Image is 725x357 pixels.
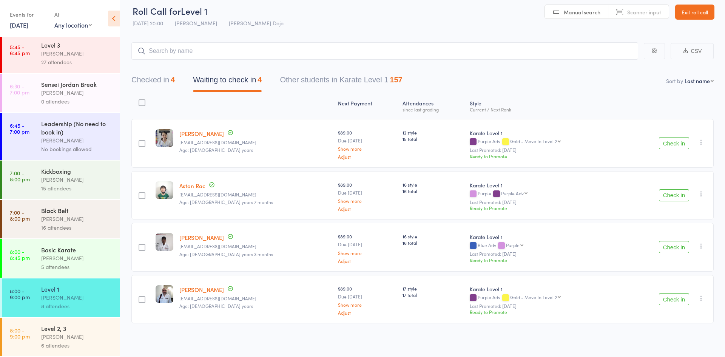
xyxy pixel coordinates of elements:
[41,41,113,49] div: Level 3
[659,189,689,201] button: Check in
[675,5,714,20] a: Exit roll call
[41,246,113,254] div: Basic Karate
[338,302,396,307] a: Show more
[41,341,113,350] div: 6 attendees
[41,88,113,97] div: [PERSON_NAME]
[403,136,464,142] span: 15 total
[2,278,120,317] a: 8:00 -9:00 pmLevel 1[PERSON_NAME]8 attendees
[10,249,30,261] time: 8:00 - 8:45 pm
[175,19,217,27] span: [PERSON_NAME]
[41,97,113,106] div: 0 attendees
[54,21,92,29] div: Any location
[338,198,396,203] a: Show more
[338,258,396,263] a: Adjust
[403,240,464,246] span: 16 total
[659,137,689,149] button: Check in
[41,254,113,263] div: [PERSON_NAME]
[54,8,92,21] div: At
[41,324,113,332] div: Level 2, 3
[10,122,29,134] time: 6:45 - 7:00 pm
[470,191,618,197] div: Purple
[41,332,113,341] div: [PERSON_NAME]
[2,34,120,73] a: 5:45 -6:45 pmLevel 3[PERSON_NAME]27 attendees
[258,76,262,84] div: 4
[41,119,113,136] div: Leadership (No need to book in)
[156,285,173,303] img: image1698035748.png
[41,293,113,302] div: [PERSON_NAME]
[338,294,396,299] small: Due [DATE]
[171,76,175,84] div: 4
[470,205,618,211] div: Ready to Promote
[179,251,273,257] span: Age: [DEMOGRAPHIC_DATA] years 3 months
[338,250,396,255] a: Show more
[179,182,205,190] a: Aston Rac
[685,77,710,85] div: Last name
[41,167,113,175] div: Kickboxing
[41,302,113,311] div: 8 attendees
[335,96,399,116] div: Next Payment
[41,175,113,184] div: [PERSON_NAME]
[131,72,175,92] button: Checked in4
[338,129,396,159] div: $89.00
[179,286,224,294] a: [PERSON_NAME]
[2,74,120,112] a: 6:30 -7:00 pmSensei Jordan Break[PERSON_NAME]0 attendees
[133,5,181,17] span: Roll Call for
[133,19,163,27] span: [DATE] 20:00
[470,243,618,249] div: Blue Adv
[156,129,173,147] img: image1708140051.png
[41,285,113,293] div: Level 1
[506,243,520,247] div: Purple
[2,318,120,356] a: 8:00 -9:00 pmLevel 2, 3[PERSON_NAME]6 attendees
[229,19,284,27] span: [PERSON_NAME] Dojo
[470,139,618,145] div: Purple Adv
[671,43,714,59] button: CSV
[470,107,618,112] div: Current / Next Rank
[179,147,253,153] span: Age: [DEMOGRAPHIC_DATA] years
[470,295,618,301] div: Purple Adv
[470,257,618,263] div: Ready to Promote
[280,72,402,92] button: Other students in Karate Level 1157
[338,242,396,247] small: Due [DATE]
[41,206,113,215] div: Black Belt
[338,233,396,263] div: $89.00
[666,77,683,85] label: Sort by
[403,233,464,240] span: 16 style
[627,8,661,16] span: Scanner input
[390,76,402,84] div: 157
[403,292,464,298] span: 17 total
[400,96,467,116] div: Atten­dances
[179,303,253,309] span: Age: [DEMOGRAPHIC_DATA] years
[41,263,113,271] div: 5 attendees
[470,147,618,153] small: Last Promoted: [DATE]
[510,295,557,300] div: Gold - Move to Level 2
[470,181,618,189] div: Karate Level 1
[338,206,396,211] a: Adjust
[338,190,396,195] small: Due [DATE]
[10,21,28,29] a: [DATE]
[10,44,30,56] time: 5:45 - 6:45 pm
[470,199,618,205] small: Last Promoted: [DATE]
[470,129,618,137] div: Karate Level 1
[41,49,113,58] div: [PERSON_NAME]
[41,145,113,153] div: No bookings allowed
[338,310,396,315] a: Adjust
[403,285,464,292] span: 17 style
[179,199,273,205] span: Age: [DEMOGRAPHIC_DATA] years 7 months
[41,223,113,232] div: 16 attendees
[470,285,618,293] div: Karate Level 1
[41,184,113,193] div: 15 attendees
[470,233,618,241] div: Karate Level 1
[41,80,113,88] div: Sensei Jordan Break
[338,154,396,159] a: Adjust
[10,209,30,221] time: 7:00 - 8:00 pm
[470,251,618,257] small: Last Promoted: [DATE]
[501,191,524,196] div: Purple Adv
[10,288,30,300] time: 8:00 - 9:00 pm
[10,83,29,95] time: 6:30 - 7:00 pm
[338,146,396,151] a: Show more
[10,327,30,339] time: 8:00 - 9:00 pm
[41,136,113,145] div: [PERSON_NAME]
[2,239,120,278] a: 8:00 -8:45 pmBasic Karate[PERSON_NAME]5 attendees
[179,140,332,145] small: juju_20771@yahoo.com
[659,241,689,253] button: Check in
